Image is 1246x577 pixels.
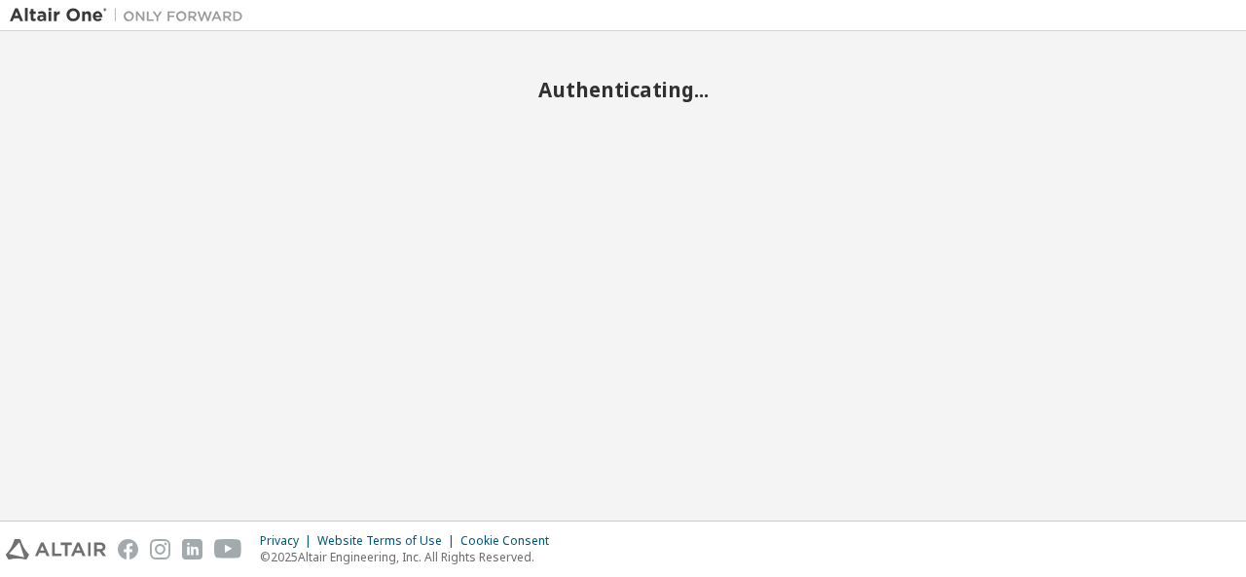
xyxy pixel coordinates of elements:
[6,539,106,559] img: altair_logo.svg
[182,539,202,559] img: linkedin.svg
[317,533,460,549] div: Website Terms of Use
[214,539,242,559] img: youtube.svg
[118,539,138,559] img: facebook.svg
[10,77,1236,102] h2: Authenticating...
[10,6,253,25] img: Altair One
[460,533,561,549] div: Cookie Consent
[150,539,170,559] img: instagram.svg
[260,533,317,549] div: Privacy
[260,549,561,565] p: © 2025 Altair Engineering, Inc. All Rights Reserved.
